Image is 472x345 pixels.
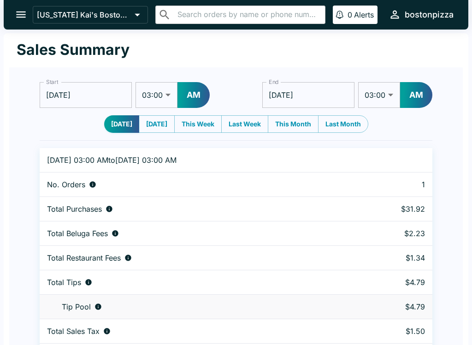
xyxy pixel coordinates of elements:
[47,155,342,165] p: [DATE] 03:00 AM to [DATE] 03:00 AM
[262,82,354,108] input: Choose date, selected date is Sep 12, 2025
[357,302,425,311] p: $4.79
[62,302,91,311] p: Tip Pool
[357,253,425,262] p: $1.34
[47,229,342,238] div: Fees paid by diners to Beluga
[269,78,279,86] label: End
[104,115,139,133] button: [DATE]
[17,41,130,59] h1: Sales Summary
[348,10,352,19] p: 0
[33,6,148,24] button: [US_STATE] Kai's Boston Pizza
[139,115,175,133] button: [DATE]
[47,253,121,262] p: Total Restaurant Fees
[47,278,81,287] p: Total Tips
[47,180,342,189] div: Number of orders placed
[357,327,425,336] p: $1.50
[177,82,210,108] button: AM
[47,278,342,287] div: Combined individual and pooled tips
[268,115,319,133] button: This Month
[175,8,321,21] input: Search orders by name or phone number
[354,10,374,19] p: Alerts
[47,204,102,214] p: Total Purchases
[47,302,342,311] div: Tips unclaimed by a waiter
[40,82,132,108] input: Choose date, selected date is Sep 11, 2025
[47,204,342,214] div: Aggregate order subtotals
[37,10,131,19] p: [US_STATE] Kai's Boston Pizza
[385,5,457,24] button: bostonpizza
[357,229,425,238] p: $2.23
[405,9,454,20] div: bostonpizza
[357,204,425,214] p: $31.92
[47,327,100,336] p: Total Sales Tax
[174,115,222,133] button: This Week
[47,327,342,336] div: Sales tax paid by diners
[47,180,85,189] p: No. Orders
[46,78,58,86] label: Start
[9,3,33,26] button: open drawer
[357,278,425,287] p: $4.79
[318,115,368,133] button: Last Month
[221,115,268,133] button: Last Week
[47,229,108,238] p: Total Beluga Fees
[400,82,432,108] button: AM
[47,253,342,262] div: Fees paid by diners to restaurant
[357,180,425,189] p: 1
